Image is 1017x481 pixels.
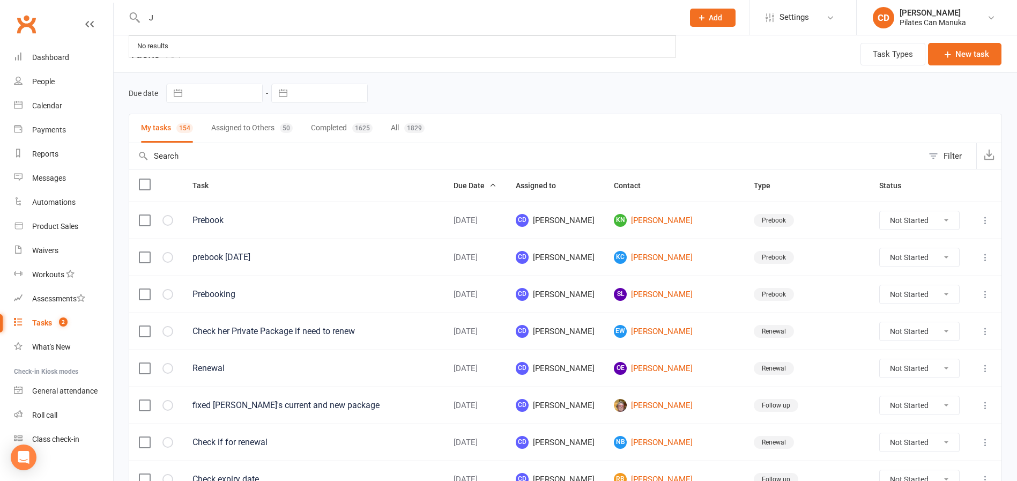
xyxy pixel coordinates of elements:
[614,181,652,190] span: Contact
[59,317,68,327] span: 2
[516,436,595,449] span: [PERSON_NAME]
[192,181,220,190] span: Task
[32,246,58,255] div: Waivers
[516,179,568,192] button: Assigned to
[780,5,809,29] span: Settings
[32,77,55,86] div: People
[454,253,496,262] div: [DATE]
[192,326,434,337] div: Check her Private Package if need to renew
[860,43,925,65] button: Task Types
[14,142,113,166] a: Reports
[754,214,794,227] div: Prebook
[516,362,529,375] span: CD
[879,179,913,192] button: Status
[32,174,66,182] div: Messages
[32,101,62,110] div: Calendar
[32,222,78,231] div: Product Sales
[614,179,652,192] button: Contact
[192,400,434,411] div: fixed [PERSON_NAME]'s current and new package
[614,436,627,449] span: NB
[690,9,736,27] button: Add
[709,13,722,22] span: Add
[516,288,595,301] span: [PERSON_NAME]
[900,8,966,18] div: [PERSON_NAME]
[454,179,496,192] button: Due Date
[14,118,113,142] a: Payments
[13,11,40,38] a: Clubworx
[754,181,782,190] span: Type
[754,436,794,449] div: Renewal
[14,427,113,452] a: Class kiosk mode
[176,123,193,133] div: 154
[391,114,425,143] button: All1829
[280,123,293,133] div: 50
[614,399,734,412] a: [PERSON_NAME]
[873,7,894,28] div: CD
[129,89,158,98] label: Due date
[14,190,113,214] a: Automations
[754,362,794,375] div: Renewal
[192,363,434,374] div: Renewal
[32,125,66,134] div: Payments
[32,435,79,443] div: Class check-in
[32,294,85,303] div: Assessments
[32,150,58,158] div: Reports
[879,181,913,190] span: Status
[311,114,373,143] button: Completed1625
[14,379,113,403] a: General attendance kiosk mode
[754,288,794,301] div: Prebook
[614,399,627,412] img: Jen Cameron
[32,198,76,206] div: Automations
[754,251,794,264] div: Prebook
[454,216,496,225] div: [DATE]
[14,287,113,311] a: Assessments
[32,343,71,351] div: What's New
[32,319,52,327] div: Tasks
[141,114,193,143] button: My tasks154
[614,362,627,375] span: OE
[516,362,595,375] span: [PERSON_NAME]
[14,311,113,335] a: Tasks 2
[614,251,627,264] span: KC
[754,179,782,192] button: Type
[516,288,529,301] span: CD
[192,252,434,263] div: prebook [DATE]
[129,143,923,169] input: Search
[14,403,113,427] a: Roll call
[516,399,529,412] span: CD
[32,270,64,279] div: Workouts
[141,10,676,25] input: Search...
[454,438,496,447] div: [DATE]
[614,325,627,338] span: EW
[11,445,36,470] div: Open Intercom Messenger
[454,327,496,336] div: [DATE]
[134,39,172,54] div: No results
[14,94,113,118] a: Calendar
[614,436,734,449] a: NB[PERSON_NAME]
[516,214,529,227] span: CD
[516,325,595,338] span: [PERSON_NAME]
[14,335,113,359] a: What's New
[516,181,568,190] span: Assigned to
[32,387,98,395] div: General attendance
[192,179,220,192] button: Task
[516,399,595,412] span: [PERSON_NAME]
[14,166,113,190] a: Messages
[14,263,113,287] a: Workouts
[352,123,373,133] div: 1625
[923,143,976,169] button: Filter
[754,399,798,412] div: Follow up
[454,181,496,190] span: Due Date
[32,53,69,62] div: Dashboard
[928,43,1001,65] button: New task
[516,436,529,449] span: CD
[614,251,734,264] a: KC[PERSON_NAME]
[516,251,529,264] span: CD
[614,214,734,227] a: KN[PERSON_NAME]
[14,239,113,263] a: Waivers
[454,364,496,373] div: [DATE]
[14,46,113,70] a: Dashboard
[192,289,434,300] div: Prebooking
[14,214,113,239] a: Product Sales
[14,70,113,94] a: People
